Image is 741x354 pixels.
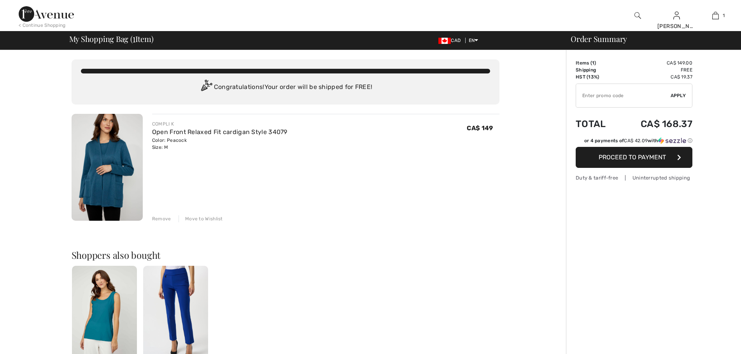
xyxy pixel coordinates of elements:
img: 1ère Avenue [19,6,74,22]
span: Apply [671,92,686,99]
td: CA$ 19.37 [618,73,692,80]
span: My Shopping Bag ( Item) [69,35,154,43]
div: or 4 payments of with [584,137,692,144]
span: CAD [438,38,464,43]
input: Promo code [576,84,671,107]
a: Sign In [673,12,680,19]
td: Items ( ) [576,59,618,66]
img: My Bag [712,11,719,20]
div: [PERSON_NAME] [657,22,695,30]
div: Remove [152,215,171,222]
td: CA$ 149.00 [618,59,692,66]
td: Free [618,66,692,73]
div: Order Summary [561,35,736,43]
button: Proceed to Payment [576,147,692,168]
img: My Info [673,11,680,20]
div: COMPLI K [152,120,287,127]
td: CA$ 168.37 [618,111,692,137]
span: EN [469,38,478,43]
span: 1 [723,12,725,19]
div: Congratulations! Your order will be shipped for FREE! [81,80,490,95]
span: CA$ 149 [467,124,493,132]
div: or 4 payments ofCA$ 42.09withSezzle Click to learn more about Sezzle [576,137,692,147]
div: Color: Peacock Size: M [152,137,287,151]
img: Sezzle [658,137,686,144]
span: 1 [592,60,594,66]
img: Canadian Dollar [438,38,451,44]
span: 1 [133,33,135,43]
div: Duty & tariff-free | Uninterrupted shipping [576,174,692,181]
img: Open Front Relaxed Fit cardigan Style 34079 [72,114,143,221]
span: Proceed to Payment [599,153,666,161]
div: Move to Wishlist [179,215,223,222]
h2: Shoppers also bought [72,250,499,260]
td: Total [576,111,618,137]
span: CA$ 42.09 [624,138,648,143]
a: Open Front Relaxed Fit cardigan Style 34079 [152,128,287,136]
img: Congratulation2.svg [198,80,214,95]
td: HST (13%) [576,73,618,80]
td: Shipping [576,66,618,73]
a: 1 [696,11,734,20]
div: < Continue Shopping [19,22,66,29]
img: search the website [634,11,641,20]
